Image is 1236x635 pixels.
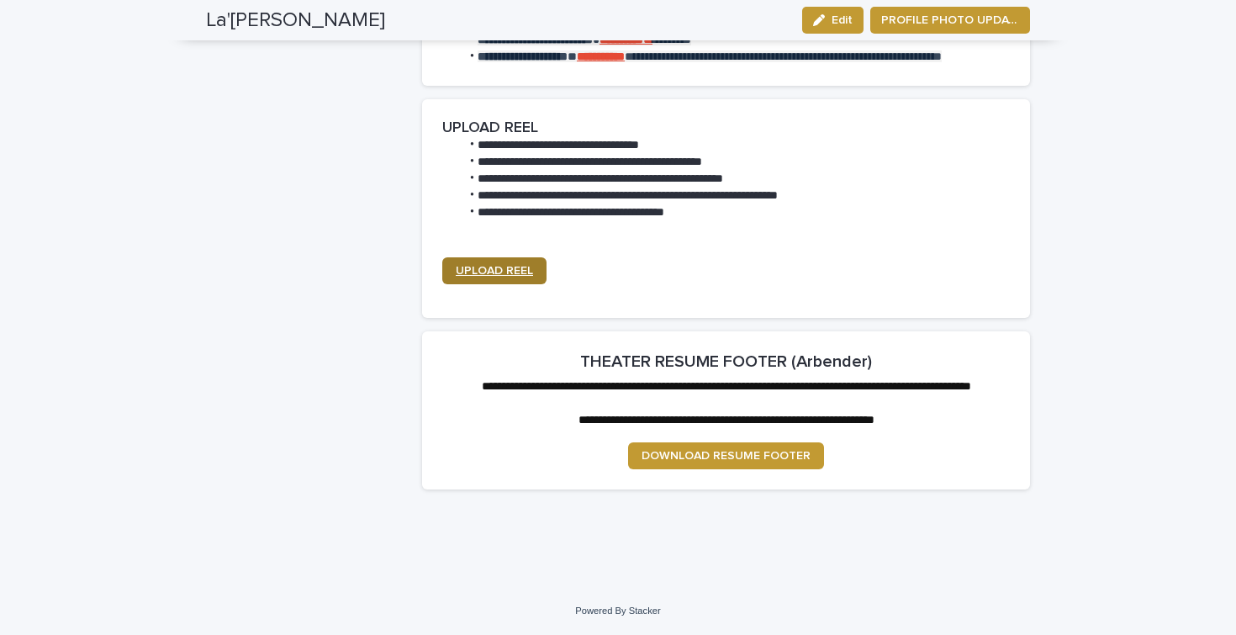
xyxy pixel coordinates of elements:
a: DOWNLOAD RESUME FOOTER [628,442,824,469]
span: Edit [832,14,853,26]
button: Edit [802,7,864,34]
a: Powered By Stacker [575,606,660,616]
span: UPLOAD REEL [456,265,533,277]
a: UPLOAD REEL [442,257,547,284]
button: PROFILE PHOTO UPDATE [870,7,1030,34]
h2: UPLOAD REEL [442,119,538,138]
h2: La'[PERSON_NAME] [206,8,385,33]
h2: THEATER RESUME FOOTER (Arbender) [580,352,872,372]
span: DOWNLOAD RESUME FOOTER [642,450,811,462]
span: PROFILE PHOTO UPDATE [881,12,1019,29]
